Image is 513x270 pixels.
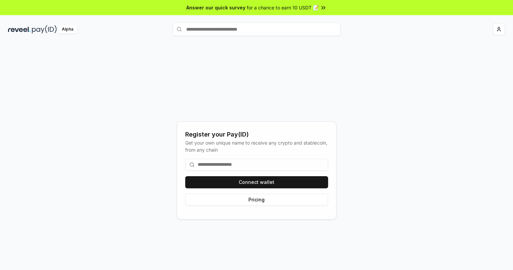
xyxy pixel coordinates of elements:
div: Register your Pay(ID) [185,130,328,139]
span: Answer our quick survey [186,4,245,11]
div: Alpha [58,25,77,34]
button: Pricing [185,194,328,206]
button: Connect wallet [185,176,328,188]
span: for a chance to earn 10 USDT 📝 [247,4,319,11]
img: reveel_dark [8,25,31,34]
div: Get your own unique name to receive any crypto and stablecoin, from any chain [185,139,328,153]
img: pay_id [32,25,57,34]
